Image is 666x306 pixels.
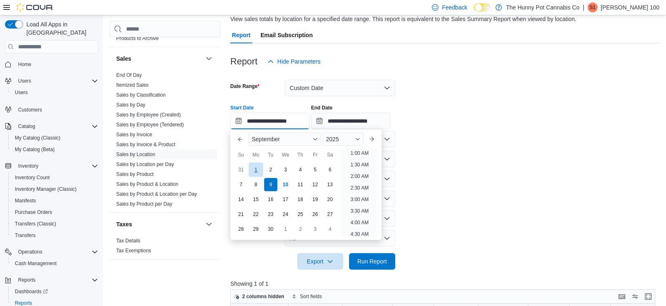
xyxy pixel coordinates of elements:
a: My Catalog (Classic) [12,133,64,143]
span: Inventory Count [15,174,50,181]
div: day-5 [309,163,322,176]
button: Inventory [2,160,101,172]
div: day-20 [324,193,337,206]
p: | [583,2,584,12]
span: Run Report [357,257,387,266]
a: Sales by Product [116,171,154,177]
div: day-25 [294,208,307,221]
span: Transfers [12,230,98,240]
div: day-18 [294,193,307,206]
h3: Report [230,57,258,66]
input: Press the down key to open a popover containing a calendar. [311,113,390,129]
span: Reports [15,275,98,285]
div: Fr [309,148,322,161]
span: Users [15,76,98,86]
span: Email Subscription [260,27,313,43]
a: Dashboards [8,286,101,297]
div: Taxes [110,236,220,259]
span: 2 columns hidden [242,293,284,300]
span: Catalog [15,121,98,131]
button: Previous Month [234,133,247,146]
div: day-26 [309,208,322,221]
button: Operations [2,246,101,258]
button: Reports [15,275,39,285]
div: day-15 [249,193,263,206]
span: Sales by Invoice & Product [116,141,175,148]
a: Sales by Location per Day [116,161,174,167]
a: Sales by Product per Day [116,201,172,207]
button: Users [8,87,101,98]
button: Home [2,58,101,70]
span: Users [12,88,98,97]
button: Display options [630,292,640,301]
label: Date Range [230,83,260,90]
img: Cova [16,3,54,12]
button: Open list of options [384,176,390,182]
span: Tax Details [116,237,141,244]
div: Button. Open the year selector. 2025 is currently selected. [323,133,363,146]
button: Catalog [2,121,101,132]
div: day-19 [309,193,322,206]
button: Hide Parameters [264,53,324,70]
div: day-9 [264,178,277,191]
div: day-28 [235,223,248,236]
div: Tu [264,148,277,161]
a: Users [12,88,31,97]
button: Inventory Count [8,172,101,183]
span: Customers [18,107,42,113]
div: Sales [110,70,220,212]
div: day-4 [324,223,337,236]
button: Open list of options [384,156,390,162]
div: day-13 [324,178,337,191]
button: My Catalog (Classic) [8,132,101,144]
button: Next month [365,133,378,146]
button: Users [15,76,34,86]
div: day-24 [279,208,292,221]
div: day-11 [294,178,307,191]
div: day-16 [264,193,277,206]
a: Sales by Product & Location [116,181,178,187]
li: 1:00 AM [347,148,372,158]
a: Transfers (Classic) [12,219,59,229]
span: Purchase Orders [15,209,52,216]
li: 2:00 AM [347,171,372,181]
span: Products to Archive [116,35,159,42]
div: View sales totals by location for a specified date range. This report is equivalent to the Sales ... [230,15,577,24]
span: Sales by Employee (Created) [116,111,181,118]
button: Enter fullscreen [643,292,653,301]
div: day-23 [264,208,277,221]
span: Operations [15,247,98,257]
a: Cash Management [12,259,60,268]
div: day-21 [235,208,248,221]
span: Purchase Orders [12,207,98,217]
a: Sales by Day [116,102,145,108]
span: Reports [18,277,35,283]
div: day-12 [309,178,322,191]
button: Reports [2,274,101,286]
button: Users [2,75,101,87]
input: Dark Mode [474,3,491,12]
span: Sales by Classification [116,92,166,98]
span: Manifests [12,196,98,206]
button: Sales [116,55,202,63]
span: Tax Exemptions [116,247,151,254]
a: Inventory Manager (Classic) [12,184,80,194]
span: S1 [589,2,596,12]
a: Purchase Orders [12,207,56,217]
button: Run Report [349,253,395,270]
a: Sales by Employee (Created) [116,112,181,118]
div: day-17 [279,193,292,206]
span: Sort fields [300,293,322,300]
div: day-14 [235,193,248,206]
button: Operations [15,247,46,257]
span: Transfers [15,232,35,239]
button: Export [297,253,343,270]
div: We [279,148,292,161]
span: Feedback [442,3,467,12]
span: My Catalog (Beta) [15,146,55,153]
a: End Of Day [116,72,142,78]
label: Start Date [230,104,254,111]
button: Sales [204,54,214,64]
span: Inventory Manager (Classic) [12,184,98,194]
button: Inventory [15,161,42,171]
